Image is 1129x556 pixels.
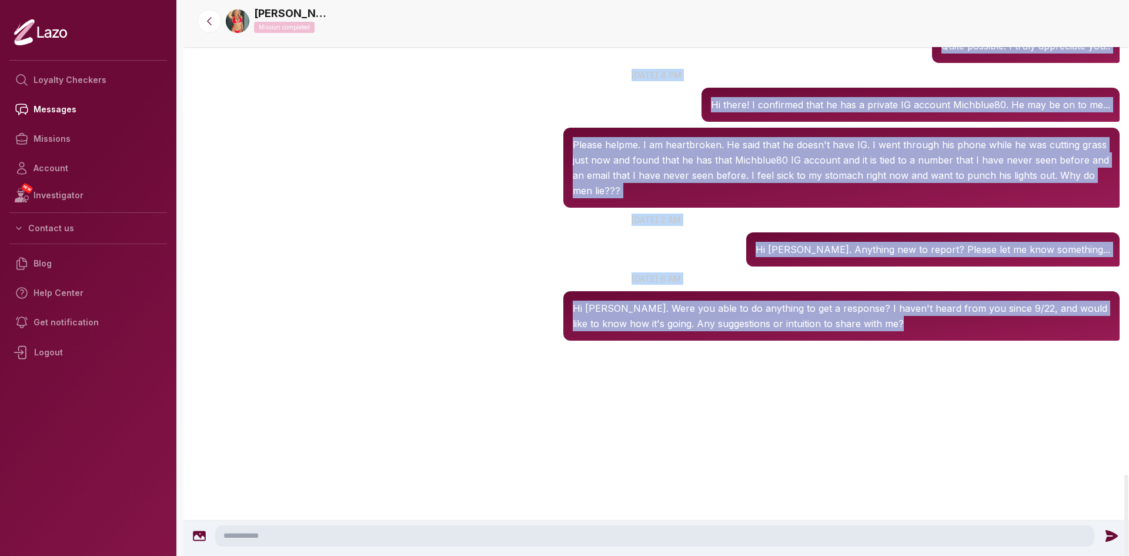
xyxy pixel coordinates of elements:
img: 520ecdbb-042a-4e5d-99ca-1af144eed449 [226,9,249,33]
p: [DATE] 4 pm [183,69,1129,81]
a: Blog [9,249,167,278]
a: Loyalty Checkers [9,65,167,95]
p: Hi [PERSON_NAME]. Were you able to do anything to get a response? I haven't heard from you since ... [573,301,1110,331]
p: Mission completed [254,22,315,33]
button: Contact us [9,218,167,239]
a: Get notification [9,308,167,337]
a: [PERSON_NAME] [254,5,330,22]
p: [DATE] 6 am [183,272,1129,285]
div: Logout [9,337,167,368]
p: Hi there! I confirmed that he has a private IG account Michblue80. He may be on to me... [711,97,1110,112]
p: [DATE] 2 am [183,214,1129,226]
a: Missions [9,124,167,154]
p: Please helpme. I am heartbroken. He said that he doesn't have IG. I went through his phone while ... [573,137,1110,198]
a: NEWInvestigator [9,183,167,208]
a: Account [9,154,167,183]
a: Messages [9,95,167,124]
p: Hi [PERSON_NAME]. Anything new to report? Please let me know something... [756,242,1110,257]
a: Help Center [9,278,167,308]
span: NEW [21,182,34,194]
